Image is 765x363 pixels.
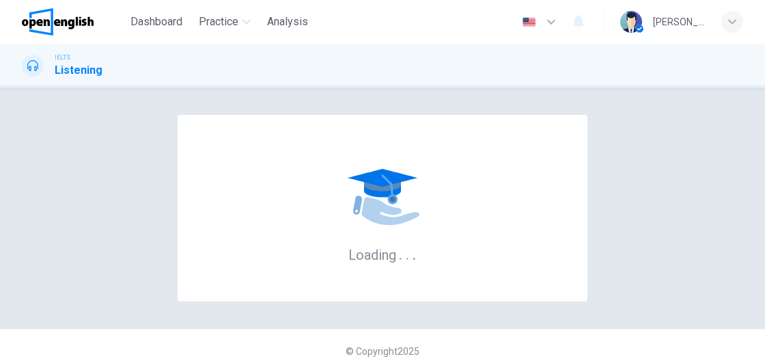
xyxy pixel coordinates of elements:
div: [PERSON_NAME] [PERSON_NAME] [653,14,705,30]
img: OpenEnglish logo [22,8,94,36]
img: en [520,17,538,27]
h6: . [405,242,410,265]
h6: . [412,242,417,265]
span: Analysis [267,14,308,30]
img: Profile picture [620,11,642,33]
h6: . [398,242,403,265]
button: Analysis [262,10,314,34]
h6: Loading [348,245,417,263]
a: OpenEnglish logo [22,8,125,36]
span: IELTS [55,53,70,62]
span: Practice [199,14,238,30]
button: Practice [193,10,256,34]
h1: Listening [55,62,102,79]
button: Dashboard [125,10,188,34]
span: Dashboard [130,14,182,30]
span: © Copyright 2025 [346,346,419,357]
